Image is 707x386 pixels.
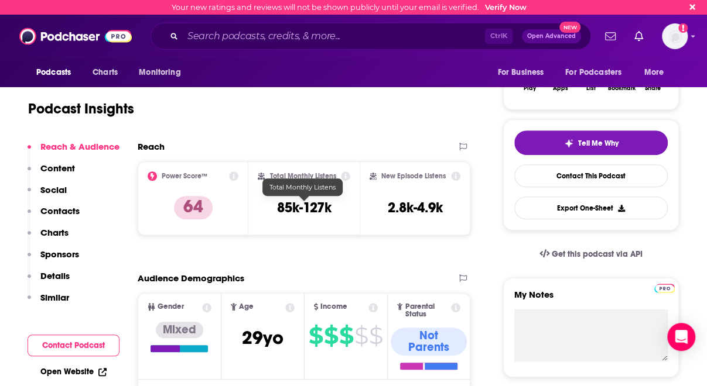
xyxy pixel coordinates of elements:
div: Share [644,85,660,92]
h2: New Episode Listens [381,172,446,180]
a: Contact This Podcast [514,164,668,187]
p: 64 [174,196,213,219]
button: Contacts [28,205,80,227]
span: Podcasts [36,64,71,81]
a: $$$$$ [309,326,382,345]
h2: Total Monthly Listens [269,172,336,180]
svg: Email not verified [678,23,688,33]
span: $ [339,326,353,345]
span: Open Advanced [527,33,576,39]
a: Charts [85,61,125,84]
div: Play [524,85,536,92]
button: open menu [636,61,679,84]
span: $ [354,326,368,345]
a: Pro website [654,282,675,293]
span: Tell Me Why [578,139,619,148]
span: $ [324,326,338,345]
p: Charts [40,227,69,238]
img: tell me why sparkle [564,139,573,148]
button: Content [28,163,75,184]
input: Search podcasts, credits, & more... [183,27,485,46]
div: Mixed [156,322,203,338]
span: Parental Status [405,303,449,318]
span: 29 yo [242,326,284,349]
span: More [644,64,664,81]
span: Total Monthly Listens [269,183,336,191]
a: Mixed [151,322,208,352]
a: Get this podcast via API [530,240,652,268]
h3: 85k-127k [277,199,332,216]
button: open menu [558,61,638,84]
h1: Podcast Insights [28,100,134,118]
button: Export One-Sheet [514,197,668,219]
button: Reach & Audience [28,141,119,163]
button: open menu [28,61,86,84]
img: User Profile [662,23,688,49]
a: Verify Now [485,3,527,12]
p: Social [40,184,67,195]
div: List [586,85,596,92]
span: New [559,22,580,33]
h2: Power Score™ [162,172,207,180]
p: Reach & Audience [40,141,119,152]
div: Not Parents [391,328,467,356]
div: Search podcasts, credits, & more... [151,23,591,50]
img: Podchaser Pro [654,284,675,293]
p: Sponsors [40,249,79,260]
a: 29yo [242,333,284,347]
span: Logged in as jbarbour [662,23,688,49]
button: open menu [131,61,196,84]
span: For Podcasters [565,64,621,81]
a: Show notifications dropdown [630,26,648,46]
button: Sponsors [28,249,79,270]
span: Income [320,303,347,311]
button: Social [28,184,67,206]
p: Content [40,163,75,174]
div: Bookmark [608,85,636,92]
span: Monitoring [139,64,180,81]
div: Your new ratings and reviews will not be shown publicly until your email is verified. [172,3,527,12]
button: Details [28,270,70,292]
span: $ [309,326,323,345]
button: Similar [28,292,69,313]
p: Contacts [40,205,80,216]
div: Apps [553,85,568,92]
a: Open Website [40,367,107,377]
span: Age [239,303,254,311]
button: tell me why sparkleTell Me Why [514,130,668,155]
button: open menu [489,61,558,84]
div: Open Intercom Messenger [667,323,695,351]
button: Open AdvancedNew [522,29,581,43]
label: My Notes [514,289,668,309]
a: Not Parents [391,328,467,370]
p: Similar [40,292,69,303]
h2: Audience Demographics [138,273,244,284]
button: Show profile menu [662,23,688,49]
span: Get this podcast via API [552,249,643,259]
a: Show notifications dropdown [600,26,620,46]
span: Gender [158,303,184,311]
p: Details [40,270,70,281]
span: Ctrl K [485,29,513,44]
span: $ [369,326,382,345]
img: Podchaser - Follow, Share and Rate Podcasts [19,25,132,47]
button: Contact Podcast [28,335,119,356]
span: Charts [93,64,118,81]
h3: 2.8k-4.9k [388,199,443,216]
h2: Reach [138,141,165,152]
button: Charts [28,227,69,249]
span: For Business [497,64,544,81]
